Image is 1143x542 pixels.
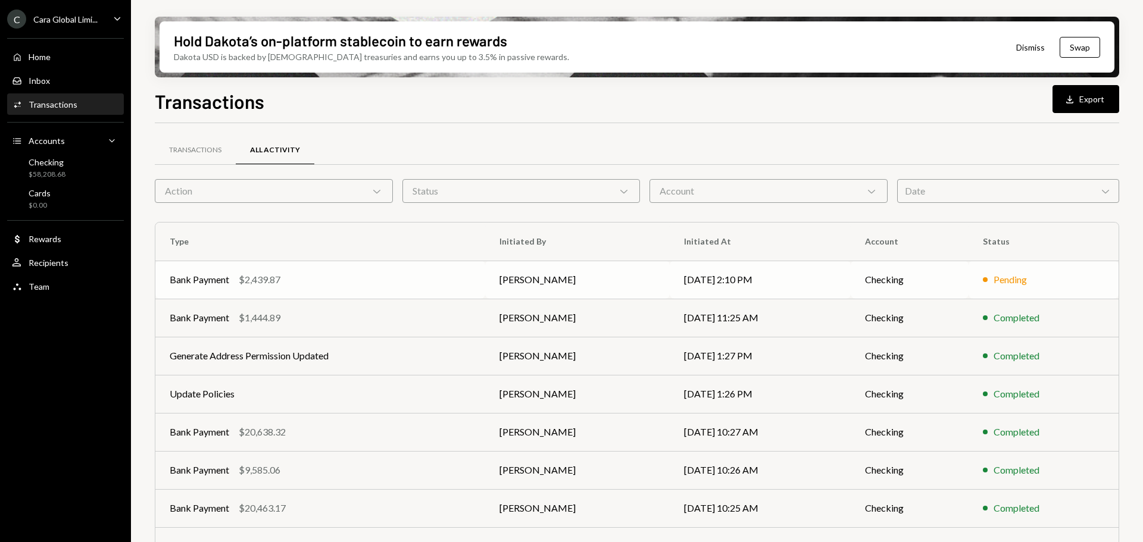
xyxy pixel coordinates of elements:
a: Team [7,275,124,297]
div: Hold Dakota’s on-platform stablecoin to earn rewards [174,31,507,51]
h1: Transactions [155,89,264,113]
div: Dakota USD is backed by [DEMOGRAPHIC_DATA] treasuries and earns you up to 3.5% in passive rewards. [174,51,569,63]
div: Completed [994,501,1039,515]
th: Account [851,223,969,261]
td: Update Policies [155,375,485,413]
a: Home [7,46,124,67]
a: Rewards [7,228,124,249]
td: [PERSON_NAME] [485,337,670,375]
div: Completed [994,349,1039,363]
td: [DATE] 2:10 PM [670,261,851,299]
div: $20,463.17 [239,501,286,515]
td: [PERSON_NAME] [485,261,670,299]
a: Cards$0.00 [7,184,124,213]
td: [DATE] 1:27 PM [670,337,851,375]
a: Checking$58,208.68 [7,153,124,182]
td: Checking [851,489,969,527]
div: Bank Payment [170,311,229,325]
div: Cards [29,188,51,198]
div: Completed [994,311,1039,325]
div: Transactions [29,99,77,109]
div: Status [402,179,641,203]
td: Generate Address Permission Updated [155,337,485,375]
div: Transactions [169,145,221,155]
div: $9,585.06 [239,463,280,477]
div: Bank Payment [170,425,229,439]
th: Initiated By [485,223,670,261]
th: Initiated At [670,223,851,261]
button: Swap [1060,37,1100,58]
td: [DATE] 10:27 AM [670,413,851,451]
div: Date [897,179,1119,203]
td: [PERSON_NAME] [485,413,670,451]
th: Type [155,223,485,261]
div: $1,444.89 [239,311,280,325]
div: Pending [994,272,1027,287]
div: Bank Payment [170,463,229,477]
a: Transactions [155,135,236,165]
div: Inbox [29,76,50,86]
div: C [7,10,26,29]
td: Checking [851,299,969,337]
div: Checking [29,157,65,167]
div: Completed [994,387,1039,401]
div: Cara Global Limi... [33,14,98,24]
td: [DATE] 11:25 AM [670,299,851,337]
div: $0.00 [29,200,51,211]
div: Action [155,179,393,203]
td: [DATE] 10:26 AM [670,451,851,489]
td: Checking [851,451,969,489]
div: Accounts [29,136,65,146]
div: Completed [994,425,1039,439]
div: Recipients [29,258,68,268]
div: $20,638.32 [239,425,286,439]
div: Rewards [29,234,61,244]
td: [DATE] 1:26 PM [670,375,851,413]
td: [PERSON_NAME] [485,451,670,489]
td: [DATE] 10:25 AM [670,489,851,527]
td: Checking [851,261,969,299]
a: Recipients [7,252,124,273]
div: All Activity [250,145,300,155]
div: Account [649,179,888,203]
div: Bank Payment [170,501,229,515]
div: Home [29,52,51,62]
td: Checking [851,375,969,413]
div: Completed [994,463,1039,477]
td: [PERSON_NAME] [485,375,670,413]
td: [PERSON_NAME] [485,489,670,527]
td: Checking [851,337,969,375]
div: Team [29,281,49,292]
div: $2,439.87 [239,272,280,287]
div: Bank Payment [170,272,229,287]
button: Dismiss [1001,33,1060,61]
a: All Activity [236,135,314,165]
div: $58,208.68 [29,170,65,180]
button: Export [1053,85,1119,113]
a: Transactions [7,93,124,115]
td: Checking [851,413,969,451]
a: Accounts [7,130,124,151]
th: Status [969,223,1119,261]
td: [PERSON_NAME] [485,299,670,337]
a: Inbox [7,70,124,91]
